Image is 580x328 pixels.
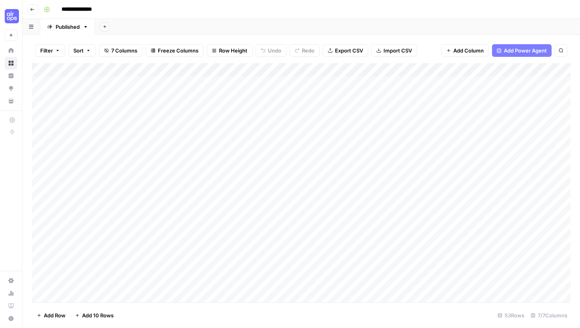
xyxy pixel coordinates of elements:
[528,309,571,322] div: 7/7 Columns
[5,57,17,69] a: Browse
[5,274,17,287] a: Settings
[323,44,368,57] button: Export CSV
[56,23,80,31] div: Published
[371,44,417,57] button: Import CSV
[32,309,70,322] button: Add Row
[504,47,547,54] span: Add Power Agent
[5,312,17,325] button: Help + Support
[290,44,320,57] button: Redo
[492,44,552,57] button: Add Power Agent
[268,47,281,54] span: Undo
[453,47,484,54] span: Add Column
[73,47,84,54] span: Sort
[82,311,114,319] span: Add 10 Rows
[40,19,95,35] a: Published
[99,44,142,57] button: 7 Columns
[35,44,65,57] button: Filter
[146,44,204,57] button: Freeze Columns
[5,9,19,23] img: AirOps Cohort 2 Logo
[335,47,363,54] span: Export CSV
[5,95,17,107] a: Your Data
[70,309,118,322] button: Add 10 Rows
[384,47,412,54] span: Import CSV
[219,47,247,54] span: Row Height
[68,44,96,57] button: Sort
[256,44,286,57] button: Undo
[44,311,65,319] span: Add Row
[5,6,17,26] button: Workspace: AirOps Cohort 2
[494,309,528,322] div: 53 Rows
[111,47,137,54] span: 7 Columns
[441,44,489,57] button: Add Column
[5,300,17,312] a: Learning Hub
[207,44,253,57] button: Row Height
[5,287,17,300] a: Usage
[5,44,17,57] a: Home
[40,47,53,54] span: Filter
[5,69,17,82] a: Insights
[5,82,17,95] a: Opportunities
[302,47,314,54] span: Redo
[158,47,198,54] span: Freeze Columns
